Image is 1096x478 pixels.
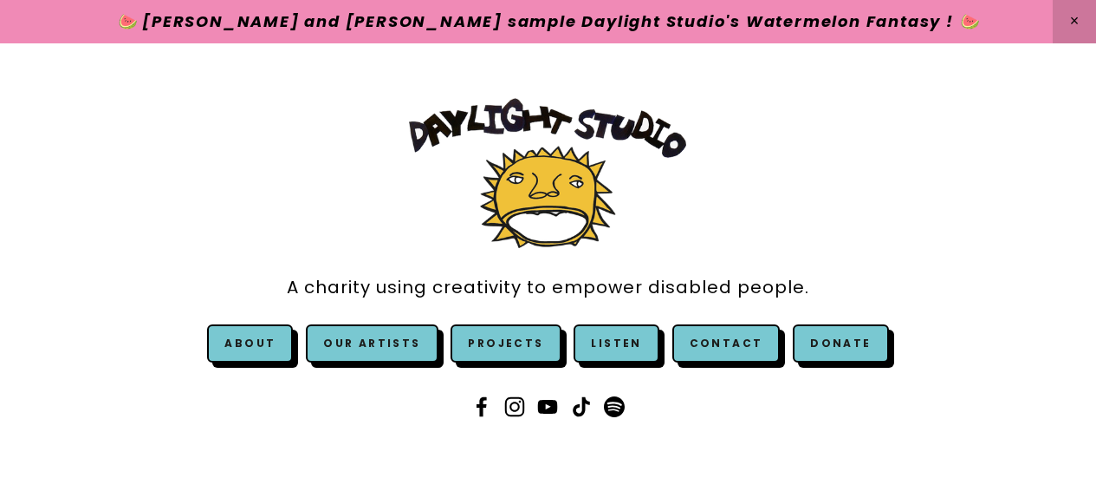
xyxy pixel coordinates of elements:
a: A charity using creativity to empower disabled people. [287,268,809,307]
img: Daylight Studio [409,98,686,248]
a: Listen [591,336,641,350]
a: About [224,336,276,350]
a: Projects [451,324,561,363]
a: Contact [672,324,781,363]
a: Donate [793,324,888,363]
a: Our Artists [306,324,438,363]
